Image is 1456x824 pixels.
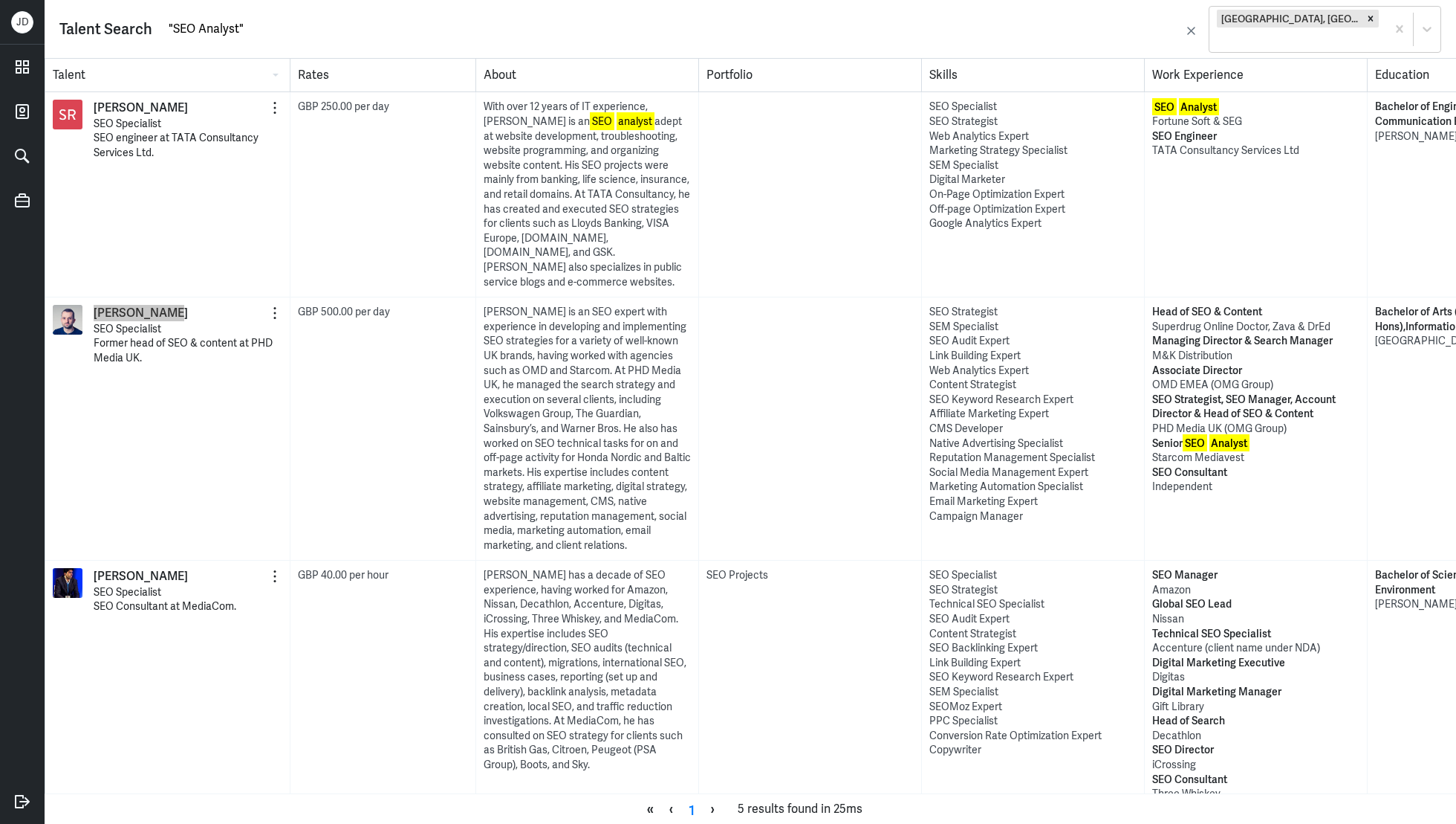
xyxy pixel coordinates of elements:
[1217,10,1362,28] div: [GEOGRAPHIC_DATA], [GEOGRAPHIC_DATA]
[1152,437,1359,451] p: Senior
[1152,378,1359,393] p: OMD EMEA (OMG Group)
[1152,729,1359,744] p: Decathlon
[921,59,1144,91] div: Skills
[475,59,698,91] div: About
[1152,334,1359,349] p: Managing Director & Search Manager
[94,117,282,132] p: SEO Specialist
[45,59,290,91] div: Talent
[929,714,1137,729] div: PPC Specialist
[639,798,661,820] span: «
[11,11,33,33] div: J D
[929,509,1137,524] div: Campaign Manager
[929,656,1137,671] div: Link Building Expert
[929,451,1137,466] div: Reputation Management Specialist
[929,729,1137,744] div: Conversion Rate Optimization Expert
[929,495,1137,509] div: Email Marketing Expert
[929,364,1137,379] div: Web Analytics Expert
[1152,670,1359,685] p: Digitas
[929,393,1137,408] div: SEO Keyword Research Expert
[1152,129,1359,144] p: SEO Engineer
[929,115,1137,129] div: SEO Strategist
[484,568,691,772] div: [PERSON_NAME] has a decade of SEO experience, having worked for Amazon, Nissan, Decathlon, Accent...
[1152,758,1359,773] p: iCrossing
[929,597,1137,612] div: Technical SEO Specialist
[929,320,1137,335] div: SEM Specialist
[929,158,1137,173] div: SEM Specialist
[929,641,1137,656] div: SEO Backlinking Expert
[929,349,1137,364] div: Link Building Expert
[298,305,390,318] span: GBP 500.00 per day
[929,670,1137,685] div: SEO Keyword Research Expert
[59,18,152,40] div: Talent Search
[738,798,862,820] span: 5 results found in 25ms
[1152,612,1359,627] p: Nissan
[929,480,1137,495] div: Marketing Automation Specialist
[1152,393,1359,422] p: SEO Strategist, SEO Manager, Account Director & Head of SEO & Content
[929,583,1137,598] div: SEO Strategist
[929,334,1137,349] div: SEO Audit Expert
[929,144,1137,158] div: Marketing Strategy Specialist
[1152,627,1359,642] p: Technical SEO Specialist
[1152,364,1359,379] p: Associate Director
[1152,480,1359,495] p: Independent
[1209,434,1250,452] mark: Analyst
[617,112,655,130] mark: analyst
[1152,349,1359,364] p: M&K Distribution
[290,59,475,91] div: Rates
[929,437,1137,451] div: Native Advertising Specialist
[1152,773,1359,788] p: SEO Consultant
[298,568,389,582] span: GBP 40.00 per hour
[929,216,1137,231] div: Google Analytics Expert
[94,585,282,600] p: SEO Specialist
[929,202,1137,217] div: Off-page Optimization Expert
[1179,98,1220,116] mark: Analyst
[703,798,723,820] span: ›
[1152,700,1359,715] p: Gift Library
[484,100,691,289] div: With over 12 years of IT experience, [PERSON_NAME] is an adept at website development, troublesho...
[929,568,1137,583] div: SEO Specialist
[1152,320,1359,335] p: Superdrug Online Doctor, Zava & DrEd
[698,59,921,91] div: Portfolio
[1152,98,1177,116] mark: SEO
[1152,144,1359,158] p: TATA Consultancy Services Ltd
[929,305,1137,320] div: SEO Strategist
[1152,451,1359,466] p: Starcom Mediavest
[929,187,1137,202] div: On-Page Optimization Expert
[929,466,1137,480] div: Social Media Management Expert
[1152,115,1359,129] p: Fortune Soft & SEG
[929,173,1137,187] div: Digital Marketer
[929,407,1137,422] div: Affiliate Marketing Expert
[1152,787,1359,802] p: Three Whiskey
[1152,466,1359,480] p: SEO Consultant
[94,336,282,365] p: Former head of SEO & content at PHD Media UK.
[929,129,1137,144] div: Web Analytics Expert
[929,700,1137,715] div: SEOMoz Expert
[929,100,1137,115] div: SEO Specialist
[1152,597,1359,612] p: Global SEO Lead
[94,568,188,585] a: [PERSON_NAME]
[929,612,1137,627] div: SEO Audit Expert
[1152,656,1359,671] p: Digital Marketing Executive
[1152,583,1359,598] p: Amazon
[929,378,1137,393] div: Content Strategist
[929,627,1137,642] div: Content Strategist
[1152,305,1359,320] p: Head of SEO & Content
[1152,422,1359,437] p: PHD Media UK (OMG Group)
[94,305,188,321] a: [PERSON_NAME]
[167,17,1181,39] input: Search
[1152,641,1359,656] p: Accenture (client name under NDA)
[1152,743,1359,758] p: SEO Director
[94,599,282,614] p: SEO Consultant at MediaCom.
[1152,685,1359,700] p: Digital Marketing Manager
[1152,714,1359,729] p: Head of Search
[661,798,681,820] span: ‹
[929,422,1137,437] div: CMS Developer
[94,100,188,116] a: [PERSON_NAME]
[706,568,914,583] div: SEO Projects
[590,112,614,130] mark: SEO
[94,322,282,337] p: SEO Specialist
[1144,59,1367,91] div: Work Experience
